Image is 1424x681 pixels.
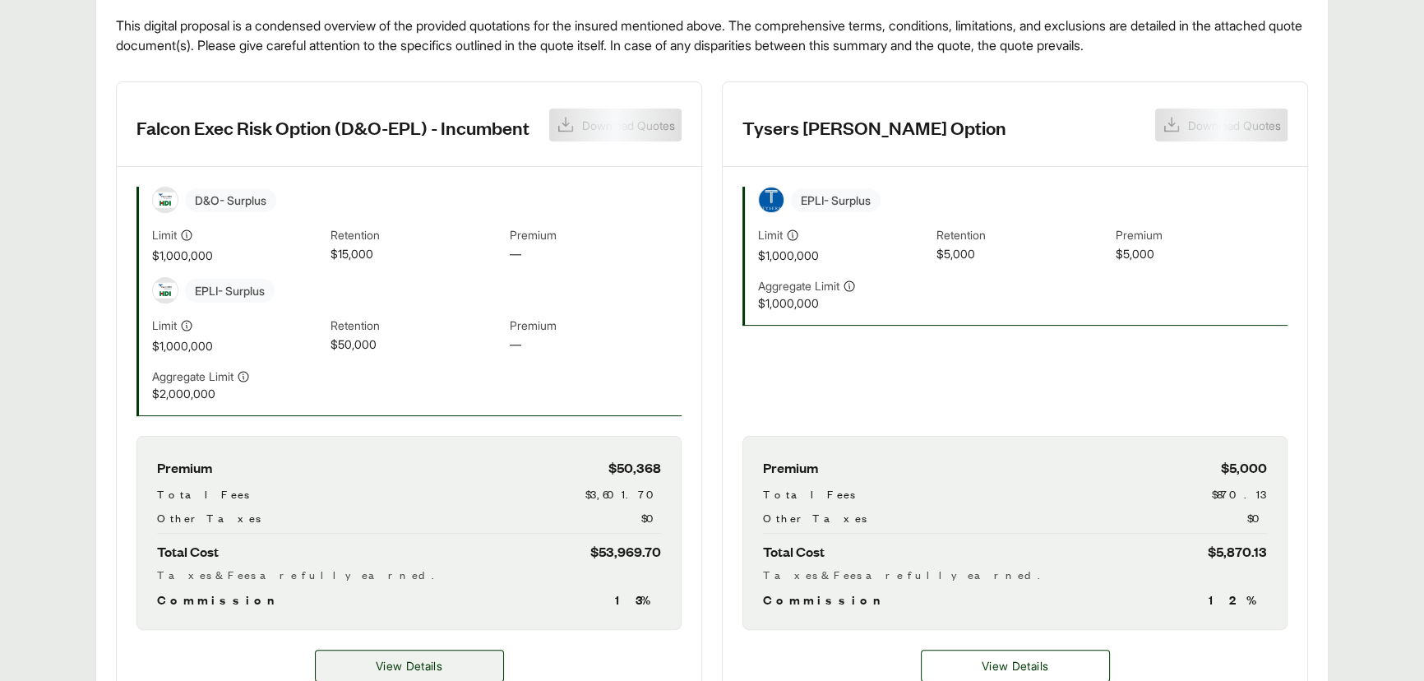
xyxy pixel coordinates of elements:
span: Premium [510,317,682,336]
span: $5,000 [936,245,1108,264]
span: — [510,336,682,354]
span: D&O - Surplus [185,188,276,212]
span: $0 [1247,509,1267,526]
span: $2,000,000 [152,385,324,402]
span: Premium [1116,226,1288,245]
span: $3,601.70 [585,485,661,503]
img: Falcon Risk - HDI [153,283,178,299]
span: $53,969.70 [590,540,661,563]
span: Total Cost [763,540,825,563]
span: $1,000,000 [758,247,930,264]
span: Commission [763,590,888,609]
span: Premium [157,456,212,479]
span: Commission [157,590,282,609]
span: Aggregate Limit [152,368,233,385]
span: $5,000 [1221,456,1267,479]
span: Total Fees [763,485,855,503]
span: $870.13 [1212,485,1267,503]
span: Retention [331,317,502,336]
span: $1,000,000 [152,337,324,354]
span: Other Taxes [763,509,867,526]
span: $1,000,000 [152,247,324,264]
img: Tysers Insurance [759,188,784,212]
span: Premium [763,456,818,479]
span: Retention [331,226,502,245]
span: $5,000 [1116,245,1288,264]
h3: Tysers [PERSON_NAME] Option [742,115,1006,140]
span: View Details [376,657,442,674]
span: $1,000,000 [758,294,930,312]
span: Total Fees [157,485,249,503]
span: EPLI - Surplus [791,188,881,212]
span: Premium [510,226,682,245]
span: Limit [152,317,177,334]
div: Taxes & Fees are fully earned. [157,566,661,583]
span: Retention [936,226,1108,245]
span: 12 % [1209,590,1267,609]
span: $5,870.13 [1208,540,1267,563]
div: Taxes & Fees are fully earned. [763,566,1267,583]
h3: Falcon Exec Risk Option (D&O-EPL) - Incumbent [136,115,529,140]
span: Other Taxes [157,509,261,526]
span: — [510,245,682,264]
span: 13 % [615,590,661,609]
span: $15,000 [331,245,502,264]
span: Aggregate Limit [758,277,839,294]
span: Limit [152,226,177,243]
span: $50,000 [331,336,502,354]
span: View Details [982,657,1048,674]
img: Falcon Risk - HDI [153,192,178,208]
span: EPLI - Surplus [185,279,275,303]
span: $50,368 [608,456,661,479]
span: $0 [641,509,661,526]
span: Total Cost [157,540,219,563]
span: Limit [758,226,783,243]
